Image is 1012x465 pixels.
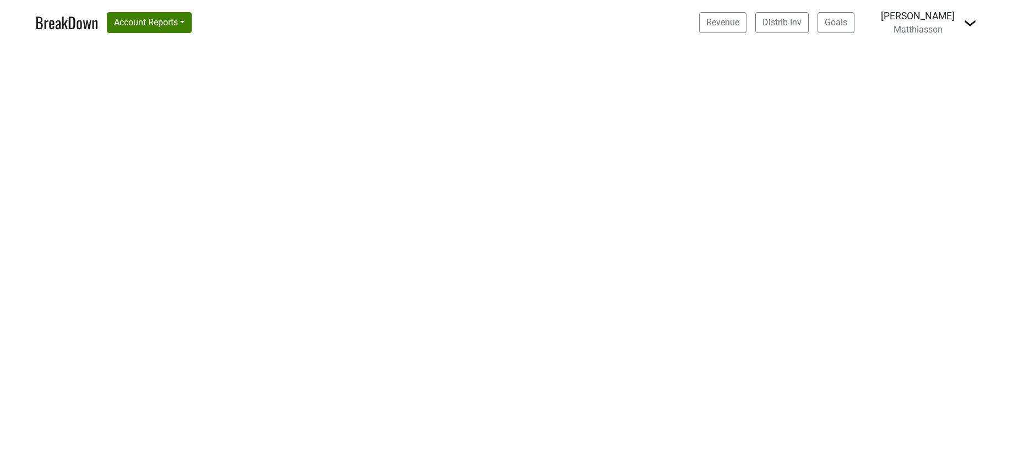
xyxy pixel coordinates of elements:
a: Revenue [699,12,746,33]
div: [PERSON_NAME] [881,9,955,23]
a: Goals [818,12,854,33]
a: Distrib Inv [755,12,809,33]
button: Account Reports [107,12,192,33]
img: Dropdown Menu [964,17,977,30]
a: BreakDown [35,11,98,34]
span: Matthiasson [894,24,943,35]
